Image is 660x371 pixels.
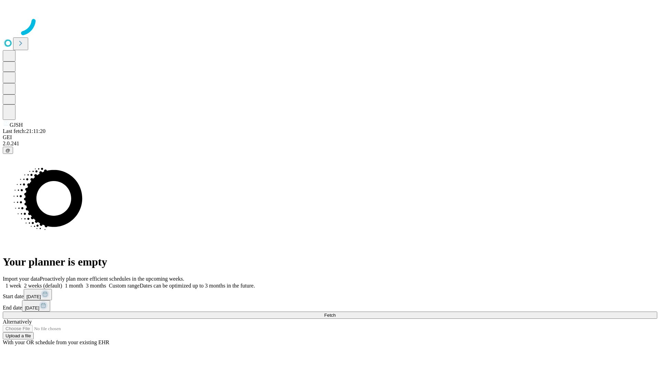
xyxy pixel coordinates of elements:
[3,332,34,339] button: Upload a file
[24,289,52,300] button: [DATE]
[3,319,32,325] span: Alternatively
[3,256,657,268] h1: Your planner is empty
[5,148,10,153] span: @
[26,294,41,299] span: [DATE]
[324,313,335,318] span: Fetch
[3,134,657,140] div: GEI
[10,122,23,128] span: GJSH
[5,283,21,289] span: 1 week
[24,283,62,289] span: 2 weeks (default)
[65,283,83,289] span: 1 month
[3,128,45,134] span: Last fetch: 21:11:20
[3,140,657,147] div: 2.0.241
[22,300,50,312] button: [DATE]
[3,300,657,312] div: End date
[3,276,40,282] span: Import your data
[3,147,13,154] button: @
[140,283,255,289] span: Dates can be optimized up to 3 months in the future.
[3,339,109,345] span: With your OR schedule from your existing EHR
[25,305,39,311] span: [DATE]
[40,276,184,282] span: Proactively plan more efficient schedules in the upcoming weeks.
[3,312,657,319] button: Fetch
[3,289,657,300] div: Start date
[86,283,106,289] span: 3 months
[109,283,140,289] span: Custom range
